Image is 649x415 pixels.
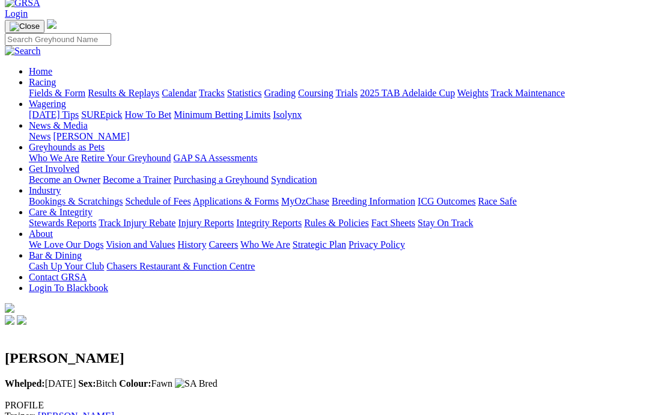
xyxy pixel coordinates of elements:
[29,153,79,163] a: Who We Are
[5,378,76,389] span: [DATE]
[457,88,489,98] a: Weights
[29,131,50,141] a: News
[29,88,644,99] div: Racing
[88,88,159,98] a: Results & Replays
[29,142,105,152] a: Greyhounds as Pets
[29,153,644,164] div: Greyhounds as Pets
[5,315,14,325] img: facebook.svg
[177,239,206,250] a: History
[29,239,644,250] div: About
[491,88,565,98] a: Track Maintenance
[236,218,302,228] a: Integrity Reports
[199,88,225,98] a: Tracks
[174,153,258,163] a: GAP SA Assessments
[29,88,85,98] a: Fields & Form
[371,218,415,228] a: Fact Sheets
[418,218,473,228] a: Stay On Track
[5,20,44,33] button: Toggle navigation
[298,88,334,98] a: Coursing
[99,218,175,228] a: Track Injury Rebate
[349,239,405,250] a: Privacy Policy
[335,88,358,98] a: Trials
[193,196,279,206] a: Applications & Forms
[29,109,79,120] a: [DATE] Tips
[17,315,26,325] img: twitter.svg
[29,207,93,217] a: Care & Integrity
[175,378,218,389] img: SA Bred
[304,218,369,228] a: Rules & Policies
[29,218,96,228] a: Stewards Reports
[119,378,172,389] span: Fawn
[5,378,45,389] b: Whelped:
[29,261,644,272] div: Bar & Dining
[125,196,190,206] a: Schedule of Fees
[293,239,346,250] a: Strategic Plan
[5,400,644,411] div: PROFILE
[78,378,117,389] span: Bitch
[29,283,108,293] a: Login To Blackbook
[53,131,129,141] a: [PERSON_NAME]
[29,196,644,207] div: Industry
[81,109,122,120] a: SUREpick
[29,185,61,195] a: Industry
[5,303,14,313] img: logo-grsa-white.png
[78,378,96,389] b: Sex:
[273,109,302,120] a: Isolynx
[5,46,41,57] img: Search
[332,196,415,206] a: Breeding Information
[29,131,644,142] div: News & Media
[29,174,644,185] div: Get Involved
[29,109,644,120] div: Wagering
[478,196,516,206] a: Race Safe
[106,261,255,271] a: Chasers Restaurant & Function Centre
[125,109,172,120] a: How To Bet
[264,88,296,98] a: Grading
[5,350,644,366] h2: [PERSON_NAME]
[227,88,262,98] a: Statistics
[271,174,317,185] a: Syndication
[29,229,53,239] a: About
[174,174,269,185] a: Purchasing a Greyhound
[240,239,290,250] a: Who We Are
[106,239,175,250] a: Vision and Values
[178,218,234,228] a: Injury Reports
[5,33,111,46] input: Search
[281,196,329,206] a: MyOzChase
[10,22,40,31] img: Close
[29,164,79,174] a: Get Involved
[29,196,123,206] a: Bookings & Scratchings
[418,196,475,206] a: ICG Outcomes
[174,109,270,120] a: Minimum Betting Limits
[29,120,88,131] a: News & Media
[162,88,197,98] a: Calendar
[29,272,87,282] a: Contact GRSA
[29,261,104,271] a: Cash Up Your Club
[47,19,56,29] img: logo-grsa-white.png
[5,8,28,19] a: Login
[29,77,56,87] a: Racing
[29,99,66,109] a: Wagering
[103,174,171,185] a: Become a Trainer
[29,218,644,229] div: Care & Integrity
[29,239,103,250] a: We Love Our Dogs
[29,250,82,260] a: Bar & Dining
[360,88,455,98] a: 2025 TAB Adelaide Cup
[209,239,238,250] a: Careers
[119,378,151,389] b: Colour:
[29,174,100,185] a: Become an Owner
[29,66,52,76] a: Home
[81,153,171,163] a: Retire Your Greyhound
